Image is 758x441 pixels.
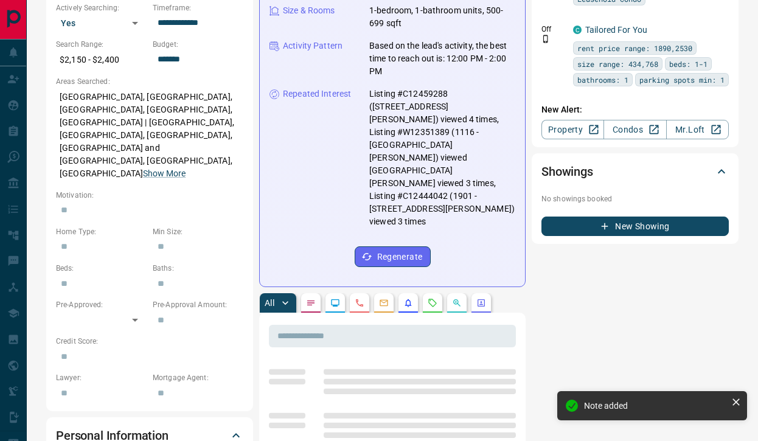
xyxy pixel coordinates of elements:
p: Off [541,24,566,35]
p: [GEOGRAPHIC_DATA], [GEOGRAPHIC_DATA], [GEOGRAPHIC_DATA], [GEOGRAPHIC_DATA], [GEOGRAPHIC_DATA] | [... [56,87,243,184]
div: Yes [56,13,147,33]
p: Timeframe: [153,2,243,13]
a: Mr.Loft [666,120,729,139]
a: Property [541,120,604,139]
span: size range: 434,768 [577,58,658,70]
p: Search Range: [56,39,147,50]
a: Tailored For You [585,25,647,35]
div: Showings [541,157,729,186]
p: Areas Searched: [56,76,243,87]
div: condos.ca [573,26,582,34]
svg: Emails [379,298,389,308]
svg: Listing Alerts [403,298,413,308]
p: Budget: [153,39,243,50]
button: Regenerate [355,246,431,267]
h2: Showings [541,162,593,181]
svg: Opportunities [452,298,462,308]
p: Repeated Interest [283,88,351,100]
span: parking spots min: 1 [639,74,725,86]
svg: Agent Actions [476,298,486,308]
svg: Notes [306,298,316,308]
button: Show More [143,167,186,180]
p: Lawyer: [56,372,147,383]
p: Listing #C12459288 ([STREET_ADDRESS][PERSON_NAME]) viewed 4 times, Listing #W12351389 (1116 - [GE... [369,88,515,228]
span: rent price range: 1890,2530 [577,42,692,54]
p: Pre-Approved: [56,299,147,310]
p: Home Type: [56,226,147,237]
p: New Alert: [541,103,729,116]
button: New Showing [541,217,729,236]
a: Condos [603,120,666,139]
p: Activity Pattern [283,40,342,52]
p: Min Size: [153,226,243,237]
p: All [265,299,274,307]
p: 1-bedroom, 1-bathroom units, 500-699 sqft [369,4,515,30]
span: bathrooms: 1 [577,74,628,86]
p: No showings booked [541,193,729,204]
p: Based on the lead's activity, the best time to reach out is: 12:00 PM - 2:00 PM [369,40,515,78]
p: Actively Searching: [56,2,147,13]
span: beds: 1-1 [669,58,708,70]
p: Pre-Approval Amount: [153,299,243,310]
p: $2,150 - $2,400 [56,50,147,70]
p: Credit Score: [56,336,243,347]
p: Baths: [153,263,243,274]
svg: Requests [428,298,437,308]
svg: Calls [355,298,364,308]
p: Mortgage Agent: [153,372,243,383]
svg: Lead Browsing Activity [330,298,340,308]
p: Beds: [56,263,147,274]
p: Motivation: [56,190,243,201]
svg: Push Notification Only [541,35,550,43]
div: Note added [584,401,726,411]
p: Size & Rooms [283,4,335,17]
